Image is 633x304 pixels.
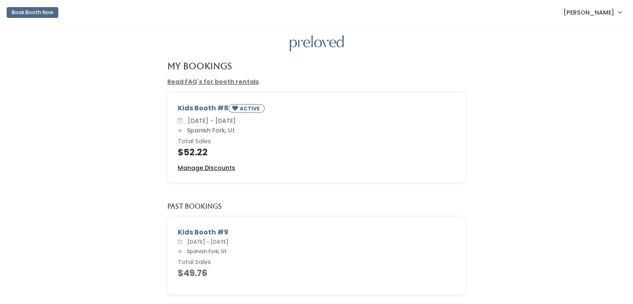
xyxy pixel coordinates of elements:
[178,164,235,172] a: Manage Discounts
[240,105,261,112] small: ACTIVE
[167,77,259,86] a: Read FAQ's for booth rentals
[290,35,344,52] img: preloved logo
[555,3,630,21] a: [PERSON_NAME]
[167,61,232,71] h4: My Bookings
[178,268,455,278] h4: $49.76
[178,227,455,237] div: Kids Booth #9
[178,259,455,266] h6: Total Sales
[167,203,222,210] h5: Past Bookings
[184,126,235,135] span: Spanish Fork, Ut
[184,248,227,255] span: Spanish Fork, Ut
[178,138,455,145] h6: Total Sales
[178,103,455,116] div: Kids Booth #8
[7,3,58,22] a: Book Booth Now
[178,147,455,157] h4: $52.22
[563,8,614,17] span: [PERSON_NAME]
[184,117,236,125] span: [DATE] - [DATE]
[7,7,58,18] button: Book Booth Now
[184,238,228,245] span: [DATE] - [DATE]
